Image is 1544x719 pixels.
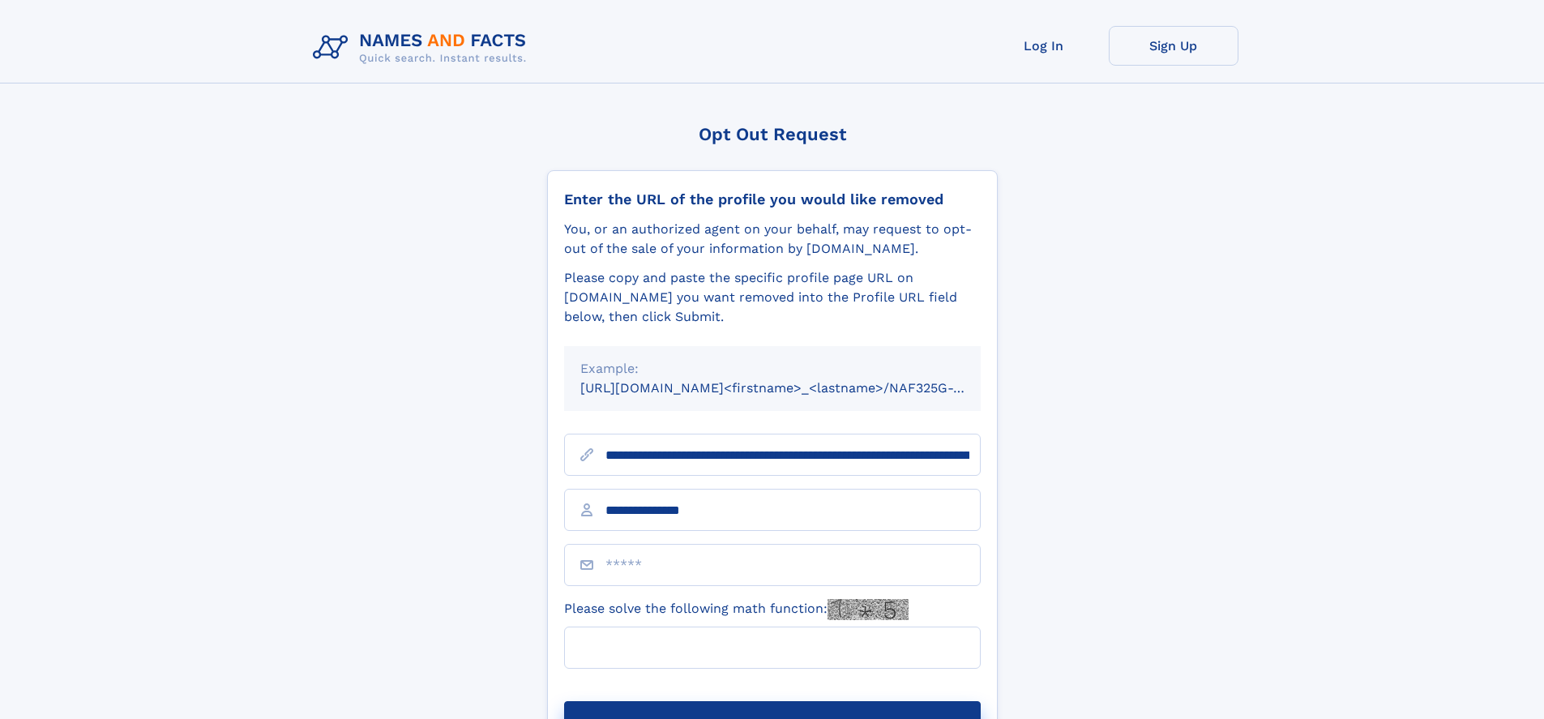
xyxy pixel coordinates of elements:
div: Please copy and paste the specific profile page URL on [DOMAIN_NAME] you want removed into the Pr... [564,268,981,327]
a: Sign Up [1109,26,1238,66]
a: Log In [979,26,1109,66]
label: Please solve the following math function: [564,599,909,620]
small: [URL][DOMAIN_NAME]<firstname>_<lastname>/NAF325G-xxxxxxxx [580,380,1012,396]
div: Example: [580,359,964,379]
div: Enter the URL of the profile you would like removed [564,190,981,208]
div: You, or an authorized agent on your behalf, may request to opt-out of the sale of your informatio... [564,220,981,259]
img: Logo Names and Facts [306,26,540,70]
div: Opt Out Request [547,124,998,144]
